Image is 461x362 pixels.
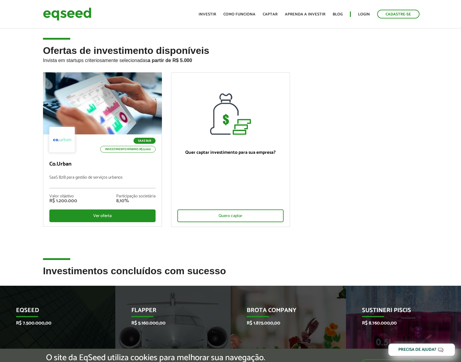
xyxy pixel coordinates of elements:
[362,320,436,326] p: R$ 8.760.000,00
[177,209,284,222] div: Quero captar
[247,320,321,326] p: R$ 1.875.000,00
[377,10,420,18] a: Cadastre-se
[49,199,77,203] div: R$ 1.200.000
[223,12,255,16] a: Como funciona
[131,307,206,317] p: Flapper
[358,12,370,16] a: Login
[43,72,162,227] a: SaaS B2B Investimento mínimo: R$ 5.000 Co.Urban SaaS B2B para gestão de serviços urbanos Valor ob...
[49,209,156,222] div: Ver oferta
[333,12,343,16] a: Blog
[285,12,325,16] a: Aprenda a investir
[199,12,216,16] a: Investir
[177,150,284,155] p: Quer captar investimento para sua empresa?
[43,6,91,22] img: EqSeed
[43,45,418,72] h2: Ofertas de investimento disponíveis
[116,194,156,199] div: Participação societária
[43,266,418,285] h2: Investimentos concluídos com sucesso
[131,320,206,326] p: R$ 5.160.000,00
[247,307,321,317] p: Brota Company
[100,146,156,153] p: Investimento mínimo: R$ 5.000
[133,138,156,144] p: SaaS B2B
[263,12,278,16] a: Captar
[16,307,91,317] p: EqSeed
[49,194,77,199] div: Valor objetivo
[49,175,156,188] p: SaaS B2B para gestão de serviços urbanos
[43,56,418,63] p: Invista em startups criteriosamente selecionadas
[16,320,91,326] p: R$ 7.500.000,00
[171,72,290,227] a: Quer captar investimento para sua empresa? Quero captar
[116,199,156,203] div: 8,10%
[49,161,156,168] p: Co.Urban
[362,307,436,317] p: Sustineri Piscis
[148,58,192,63] strong: a partir de R$ 5.000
